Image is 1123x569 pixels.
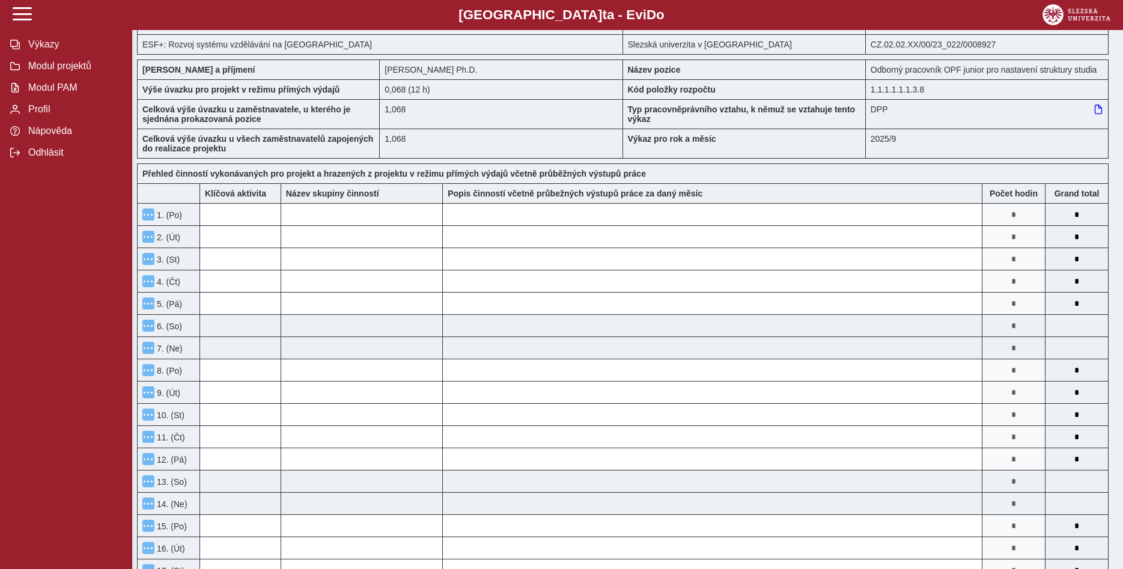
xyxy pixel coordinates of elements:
[380,99,622,129] div: 1,068
[142,85,339,94] b: Výše úvazku pro projekt v režimu přímých výdajů
[142,253,154,265] button: Menu
[142,65,255,75] b: [PERSON_NAME] a příjmení
[25,61,122,72] span: Modul projektů
[866,79,1109,99] div: 1.1.1.1.1.1.3.8
[36,7,1087,23] b: [GEOGRAPHIC_DATA] a - Evi
[982,189,1045,198] b: Počet hodin
[866,34,1109,55] div: CZ.02.02.XX/00/23_022/0008927
[866,129,1109,159] div: 2025/9
[154,233,180,242] span: 2. (Út)
[142,208,154,221] button: Menu
[25,39,122,50] span: Výkazy
[380,59,622,79] div: [PERSON_NAME] Ph.D.
[380,79,622,99] div: 0,544 h / den. 2,72 h / týden.
[142,520,154,532] button: Menu
[628,65,681,75] b: Název pozice
[154,499,187,509] span: 14. (Ne)
[142,453,154,465] button: Menu
[142,297,154,309] button: Menu
[154,544,185,553] span: 16. (Út)
[602,7,606,22] span: t
[142,134,373,153] b: Celková výše úvazku u všech zaměstnavatelů zapojených do realizace projektu
[25,104,122,115] span: Profil
[142,497,154,510] button: Menu
[154,344,183,353] span: 7. (Ne)
[656,7,665,22] span: o
[142,542,154,554] button: Menu
[142,475,154,487] button: Menu
[25,126,122,136] span: Nápověda
[154,299,182,309] span: 5. (Pá)
[1042,4,1110,25] img: logo_web_su.png
[866,59,1109,79] div: Odborný pracovník OPF junior pro nastavení struktury studia
[286,189,379,198] b: Název skupiny činností
[205,189,266,198] b: Klíčová aktivita
[142,320,154,332] button: Menu
[380,129,622,159] div: 1,068
[25,147,122,158] span: Odhlásit
[154,277,180,287] span: 4. (Čt)
[154,455,187,464] span: 12. (Pá)
[154,522,187,531] span: 15. (Po)
[142,386,154,398] button: Menu
[448,189,702,198] b: Popis činností včetně průbežných výstupů práce za daný měsíc
[154,410,184,420] span: 10. (St)
[142,364,154,376] button: Menu
[142,231,154,243] button: Menu
[142,342,154,354] button: Menu
[647,7,656,22] span: D
[142,169,646,178] b: Přehled činností vykonávaných pro projekt a hrazených z projektu v režimu přímých výdajů včetně p...
[154,366,182,376] span: 8. (Po)
[142,275,154,287] button: Menu
[142,409,154,421] button: Menu
[137,34,623,55] div: ESF+: Rozvoj systému vzdělávání na [GEOGRAPHIC_DATA]
[628,134,716,144] b: Výkaz pro rok a měsíc
[154,255,180,264] span: 3. (St)
[154,321,182,331] span: 6. (So)
[142,105,350,124] b: Celková výše úvazku u zaměstnavatele, u kterého je sjednána prokazovaná pozice
[154,433,185,442] span: 11. (Čt)
[1045,189,1108,198] b: Suma za den přes všechny výkazy
[154,210,182,220] span: 1. (Po)
[628,105,856,124] b: Typ pracovněprávního vztahu, k němuž se vztahuje tento výkaz
[866,99,1109,129] div: DPP
[25,82,122,93] span: Modul PAM
[142,431,154,443] button: Menu
[628,85,716,94] b: Kód položky rozpočtu
[154,477,187,487] span: 13. (So)
[623,34,866,55] div: Slezská univerzita v [GEOGRAPHIC_DATA]
[154,388,180,398] span: 9. (Út)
